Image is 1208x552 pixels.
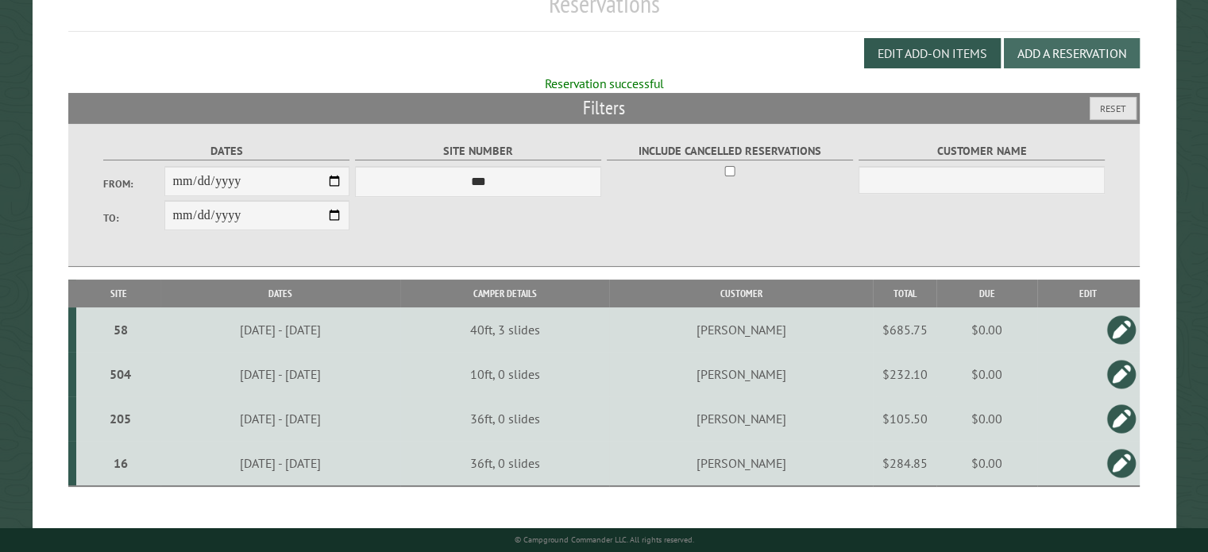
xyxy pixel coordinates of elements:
div: 205 [83,411,158,427]
td: 10ft, 0 slides [400,352,609,396]
td: [PERSON_NAME] [609,441,873,486]
td: $105.50 [873,396,936,441]
div: 16 [83,455,158,471]
div: [DATE] - [DATE] [164,411,398,427]
th: Customer [609,280,873,307]
div: 504 [83,366,158,382]
td: 40ft, 3 slides [400,307,609,352]
button: Reset [1090,97,1137,120]
div: 58 [83,322,158,338]
label: Dates [103,142,350,160]
th: Total [873,280,936,307]
td: [PERSON_NAME] [609,307,873,352]
td: $232.10 [873,352,936,396]
div: Reservation successful [68,75,1140,92]
th: Edit [1037,280,1140,307]
button: Edit Add-on Items [864,38,1001,68]
th: Site [76,280,160,307]
td: [PERSON_NAME] [609,352,873,396]
div: [DATE] - [DATE] [164,322,398,338]
th: Dates [160,280,400,307]
td: 36ft, 0 slides [400,441,609,486]
td: $0.00 [936,396,1036,441]
td: $685.75 [873,307,936,352]
td: 36ft, 0 slides [400,396,609,441]
label: Site Number [355,142,602,160]
td: $0.00 [936,352,1036,396]
td: $0.00 [936,307,1036,352]
button: Add a Reservation [1004,38,1140,68]
td: $284.85 [873,441,936,486]
th: Due [936,280,1036,307]
label: To: [103,210,165,226]
label: Include Cancelled Reservations [607,142,854,160]
th: Camper Details [400,280,609,307]
label: Customer Name [859,142,1106,160]
h2: Filters [68,93,1140,123]
div: [DATE] - [DATE] [164,366,398,382]
label: From: [103,176,165,191]
td: $0.00 [936,441,1036,486]
td: [PERSON_NAME] [609,396,873,441]
small: © Campground Commander LLC. All rights reserved. [515,535,694,545]
div: [DATE] - [DATE] [164,455,398,471]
